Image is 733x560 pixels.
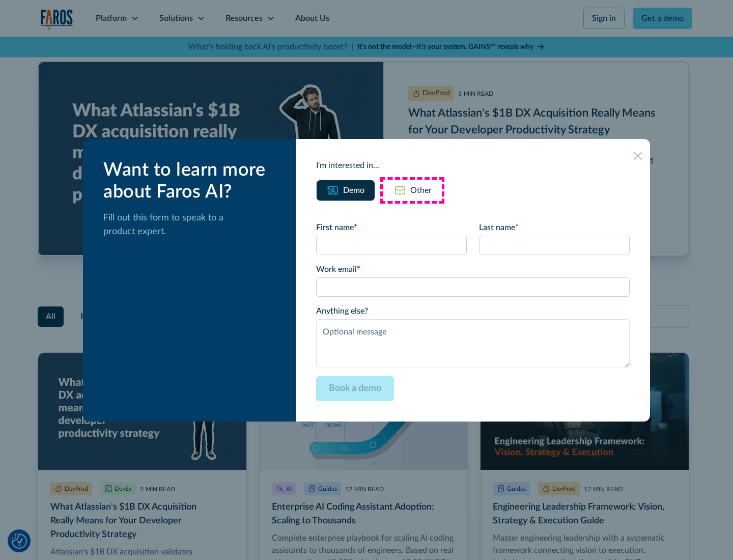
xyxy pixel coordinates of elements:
[343,184,364,197] div: Demo
[103,211,279,239] p: Fill out this form to speak to a product expert.
[316,221,467,234] label: First name
[479,221,630,234] label: Last name
[316,263,630,275] label: Work email
[316,159,630,172] div: I'm interested in...
[316,305,630,317] label: Anything else?
[316,376,394,401] input: Book a demo
[410,184,432,197] div: Other
[316,221,630,401] form: Email Form
[103,159,279,203] div: Want to learn more about Faros AI?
